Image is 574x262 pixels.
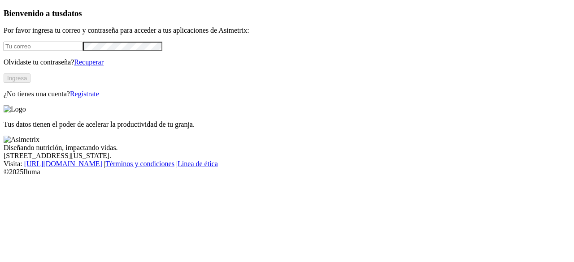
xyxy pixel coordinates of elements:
[4,73,30,83] button: Ingresa
[4,152,570,160] div: [STREET_ADDRESS][US_STATE].
[178,160,218,168] a: Línea de ética
[4,90,570,98] p: ¿No tienes una cuenta?
[63,9,82,18] span: datos
[4,105,26,113] img: Logo
[4,160,570,168] div: Visita : | |
[74,58,104,66] a: Recuperar
[4,26,570,34] p: Por favor ingresa tu correo y contraseña para acceder a tus aplicaciones de Asimetrix:
[105,160,174,168] a: Términos y condiciones
[24,160,102,168] a: [URL][DOMAIN_NAME]
[4,144,570,152] div: Diseñando nutrición, impactando vidas.
[4,58,570,66] p: Olvidaste tu contraseña?
[4,120,570,129] p: Tus datos tienen el poder de acelerar la productividad de tu granja.
[4,9,570,18] h3: Bienvenido a tus
[70,90,99,98] a: Regístrate
[4,136,39,144] img: Asimetrix
[4,168,570,176] div: © 2025 Iluma
[4,42,83,51] input: Tu correo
